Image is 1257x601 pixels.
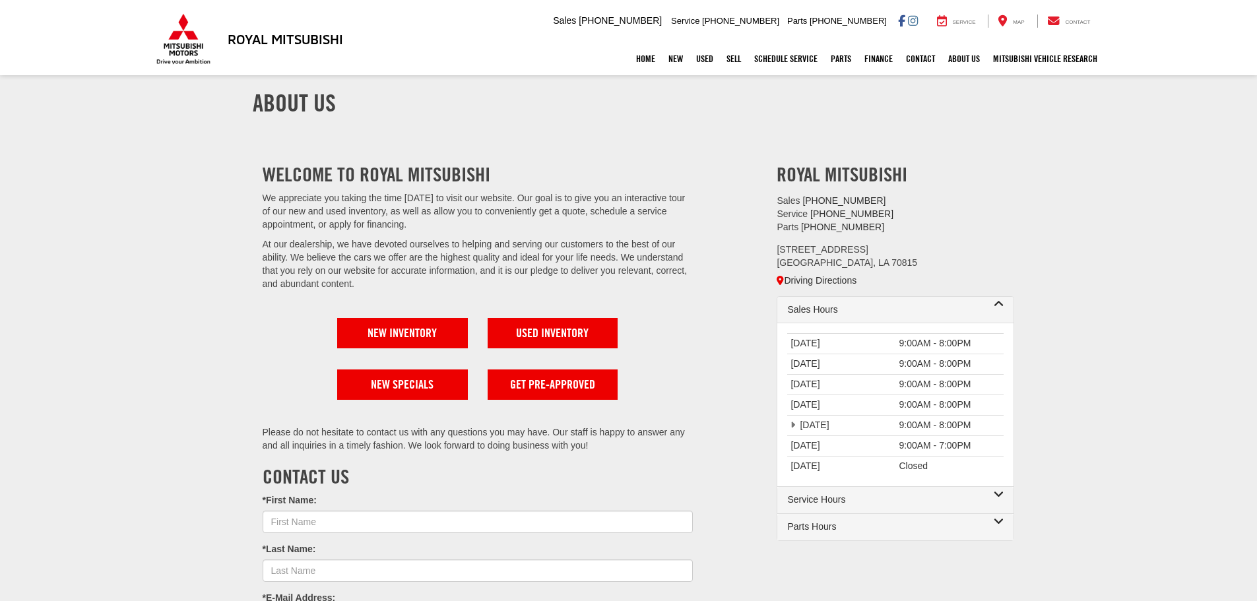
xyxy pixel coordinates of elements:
[988,15,1034,28] a: Map
[787,521,1004,534] a: Parts Hours
[787,334,895,354] td: [DATE]
[802,195,886,206] a: <span class='callNowClass'>225-635-8364</span>
[777,164,1014,185] h2: Royal Mitsubishi
[1065,19,1090,25] span: Contact
[263,466,693,488] h2: Contact Us
[253,90,1005,116] h1: About Us
[1037,15,1101,28] a: Contact
[858,42,899,75] a: Finance
[898,15,905,26] a: Facebook: Click to visit our Facebook page
[748,42,824,75] a: Schedule Service: Opens in a new tab
[662,42,690,75] a: New
[787,354,895,375] td: [DATE]
[263,559,693,582] input: Last Name
[787,493,1004,507] a: Service Hours
[777,208,808,219] span: Service
[777,195,800,206] span: Sales
[942,42,986,75] a: About Us
[787,375,895,395] td: [DATE]
[263,426,693,453] p: Please do not hesitate to contact us with any questions you may have. Our staff is happy to answe...
[895,457,1004,476] td: Closed
[720,42,748,75] a: Sell
[671,16,699,26] span: Service
[787,303,1004,317] a: Sales Hours
[895,436,1004,457] td: 9:00AM - 7:00PM
[895,354,1004,375] td: 9:00AM - 8:00PM
[787,16,807,26] span: Parts
[895,416,1004,436] td: 9:00AM - 8:00PM
[895,395,1004,416] td: 9:00AM - 8:00PM
[787,457,895,476] td: [DATE]
[895,334,1004,354] td: 9:00AM - 8:00PM
[824,42,858,75] a: Parts: Opens in a new tab
[263,164,693,185] h2: Welcome to Royal Mitsubishi
[953,19,976,25] span: Service
[337,369,467,400] a: New Specials
[801,222,884,232] span: [PHONE_NUMBER]
[488,318,618,348] a: Used Inventory
[263,511,693,533] input: First Name
[263,192,693,232] p: We appreciate you taking the time [DATE] to visit our website. Our goal is to give you an interac...
[1013,19,1024,25] span: Map
[629,42,662,75] a: Home
[787,395,895,416] td: [DATE]
[154,13,213,65] img: Mitsubishi
[908,15,918,26] a: Instagram: Click to visit our Instagram page
[895,375,1004,395] td: 9:00AM - 8:00PM
[777,275,856,286] a: Driving Directions
[777,243,1014,270] address: [STREET_ADDRESS] [GEOGRAPHIC_DATA], LA 70815
[801,222,884,232] a: <span class='callNowClass3'>225-452-9594</span>
[228,32,343,46] h3: Royal Mitsubishi
[579,15,662,26] span: [PHONE_NUMBER]
[777,222,798,232] span: Parts
[702,16,779,26] span: [PHONE_NUMBER]
[927,15,986,28] a: Service
[802,195,886,206] span: [PHONE_NUMBER]
[787,436,895,457] td: [DATE]
[810,16,887,26] span: [PHONE_NUMBER]
[690,42,720,75] a: Used
[986,42,1104,75] a: Mitsubishi Vehicle Research
[787,416,895,436] td: [DATE]
[810,208,893,219] span: [PHONE_NUMBER]
[488,369,618,400] a: Get Pre-Approved
[810,208,893,219] a: <span class='callNowClass2'>225-475-9636</span>
[263,238,693,291] p: At our dealership, we have devoted ourselves to helping and serving our customers to the best of ...
[263,494,317,507] label: *First Name:
[263,543,316,556] label: *Last Name:
[553,15,576,26] span: Sales
[899,42,942,75] a: Contact
[337,318,467,348] a: New Inventory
